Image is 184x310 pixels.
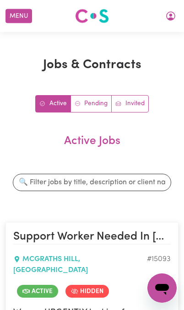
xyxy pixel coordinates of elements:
div: Job ID #15093 [147,254,171,276]
div: MCGRATHS HILL , [GEOGRAPHIC_DATA] [13,254,147,276]
a: Active jobs [36,96,71,112]
input: 🔍 Filter jobs by title, description or client name [13,174,171,191]
a: Careseekers logo [75,5,109,27]
h2: Support Worker Needed In McGraths Hill, NSW [13,230,171,245]
h2: Active Jobs [5,134,179,163]
iframe: Button to launch messaging window [147,273,177,303]
img: Careseekers logo [75,8,109,24]
a: Job invitations [112,96,148,112]
h1: Jobs & Contracts [5,58,179,73]
span: Job is hidden [65,285,109,298]
button: My Account [161,8,180,24]
span: Job is active [17,285,58,298]
a: Contracts pending review [71,96,112,112]
button: Menu [5,9,32,23]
